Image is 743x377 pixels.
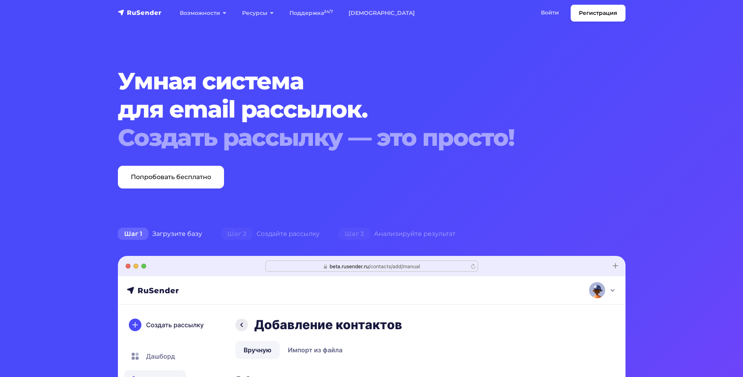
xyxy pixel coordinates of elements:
a: Поддержка24/7 [282,5,341,21]
div: Создайте рассылку [212,226,329,242]
div: Создать рассылку — это просто! [118,123,582,152]
h1: Умная система для email рассылок. [118,67,582,152]
a: Войти [533,5,567,21]
div: Загрузите базу [108,226,212,242]
div: Анализируйте результат [329,226,465,242]
a: [DEMOGRAPHIC_DATA] [341,5,423,21]
sup: 24/7 [324,9,333,14]
a: Регистрация [571,5,625,22]
span: Шаг 2 [221,228,253,240]
a: Ресурсы [234,5,282,21]
span: Шаг 3 [338,228,370,240]
a: Возможности [172,5,234,21]
a: Попробовать бесплатно [118,166,224,188]
img: RuSender [118,9,162,16]
span: Шаг 1 [118,228,148,240]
